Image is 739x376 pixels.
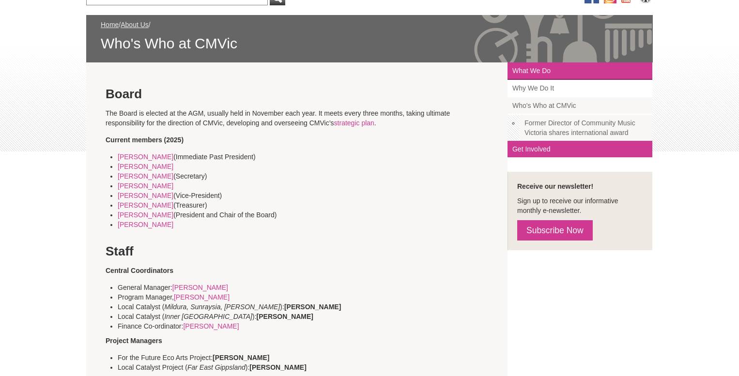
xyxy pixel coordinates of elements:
div: / / [101,20,638,53]
strong: Current members (2025) [106,136,184,144]
h2: Board [106,87,488,101]
strong: [PERSON_NAME] [249,363,306,371]
a: [PERSON_NAME] [172,284,228,291]
a: [PERSON_NAME] [183,322,239,330]
strong: [PERSON_NAME] [213,354,269,361]
strong: Project Managers [106,337,162,345]
li: General Manager: [118,283,500,292]
em: Mildura, Sunraysia, [PERSON_NAME] [164,303,280,311]
a: [PERSON_NAME] [118,211,173,219]
a: Former Director of Community Music Victoria shares international award [520,115,652,141]
li: Local Catalyst ( ): [118,312,500,321]
p: Sign up to receive our informative monthly e-newsletter. [517,196,643,215]
a: Get Involved [508,141,652,157]
a: Who's Who at CMVic [508,97,652,115]
b: Central Coordinators [106,267,173,274]
a: [PERSON_NAME] [174,293,230,301]
a: [PERSON_NAME] [118,201,173,209]
a: [PERSON_NAME] [118,192,173,199]
a: Home [101,21,119,29]
a: strategic plan [334,119,374,127]
strong: [PERSON_NAME] [257,313,313,320]
p: The Board is elected at the AGM, usually held in November each year. It meets every three months,... [106,108,488,128]
em: Inner [GEOGRAPHIC_DATA] [164,313,252,320]
li: (Vice-President) [118,191,500,200]
a: Why We Do It [508,80,652,97]
a: [PERSON_NAME] [118,221,173,228]
li: Program Manager, [118,292,500,302]
li: (Immediate Past President) [118,152,500,162]
a: [PERSON_NAME] [118,172,173,180]
a: [PERSON_NAME] [118,182,173,190]
li: Finance Co-ordinator: [118,321,500,331]
li: (President and Chair of the Board) [118,210,500,220]
a: [PERSON_NAME] [118,153,173,161]
li: For the Future Eco Arts Project: [118,353,500,362]
li: (Secretary) [118,171,500,181]
strong: Receive our newsletter! [517,182,593,190]
span: Who's Who at CMVic [101,34,638,53]
li: Local Catalyst Project ( ): [118,362,500,372]
a: About Us [121,21,149,29]
li: Local Catalyst ( ): [118,302,500,312]
em: Far East Gippsland [187,363,246,371]
li: (Treasurer) [118,200,500,210]
strong: [PERSON_NAME] [284,303,341,311]
h2: Staff [106,152,488,258]
a: Subscribe Now [517,220,593,241]
a: [PERSON_NAME] [118,163,173,170]
a: What We Do [508,62,652,80]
